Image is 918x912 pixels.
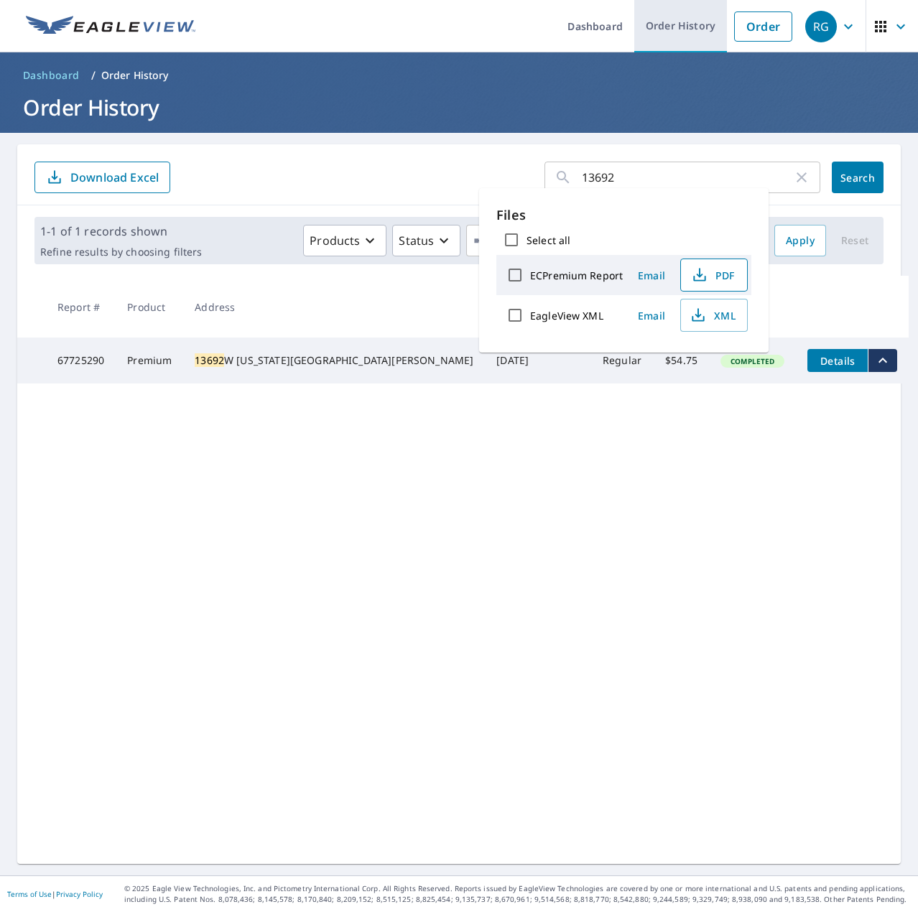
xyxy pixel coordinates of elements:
nav: breadcrumb [17,64,901,87]
span: Search [843,171,872,185]
mark: 13692 [195,353,224,367]
span: Dashboard [23,68,80,83]
td: $54.75 [654,338,709,383]
button: detailsBtn-67725290 [807,349,868,372]
span: XML [690,307,736,324]
p: Refine results by choosing filters [40,246,202,259]
span: Orgs [473,232,521,250]
button: filesDropdownBtn-67725290 [868,349,897,372]
li: / [91,67,96,84]
img: EV Logo [26,16,195,37]
a: Terms of Use [7,889,52,899]
a: Order [734,11,792,42]
button: Apply [774,225,826,256]
p: 1-1 of 1 records shown [40,223,202,240]
button: Products [303,225,386,256]
p: | [7,890,103,898]
p: Products [310,232,360,249]
td: Premium [116,338,183,383]
th: Report # [46,276,116,338]
button: Search [832,162,884,193]
button: Status [392,225,460,256]
p: Order History [101,68,169,83]
button: Download Excel [34,162,170,193]
td: 67725290 [46,338,116,383]
button: PDF [680,259,748,292]
p: © 2025 Eagle View Technologies, Inc. and Pictometry International Corp. All Rights Reserved. Repo... [124,883,911,905]
div: W [US_STATE][GEOGRAPHIC_DATA][PERSON_NAME] [195,353,473,368]
button: Email [629,304,674,327]
input: Address, Report #, Claim ID, etc. [582,157,793,197]
span: Details [816,354,859,368]
button: Orgs [466,225,547,256]
label: Select all [527,233,570,247]
button: XML [680,299,748,332]
span: Email [634,309,669,322]
td: [DATE] [485,338,540,383]
span: PDF [690,266,736,284]
span: Apply [786,232,815,250]
span: Completed [722,356,783,366]
p: Download Excel [70,169,159,185]
div: RG [805,11,837,42]
a: Privacy Policy [56,889,103,899]
button: Email [629,264,674,287]
td: Regular [591,338,654,383]
label: EagleView XML [530,309,603,322]
p: Status [399,232,434,249]
a: Dashboard [17,64,85,87]
p: Files [496,205,751,225]
th: Product [116,276,183,338]
label: ECPremium Report [530,269,623,282]
h1: Order History [17,93,901,122]
span: Email [634,269,669,282]
th: Address [183,276,485,338]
